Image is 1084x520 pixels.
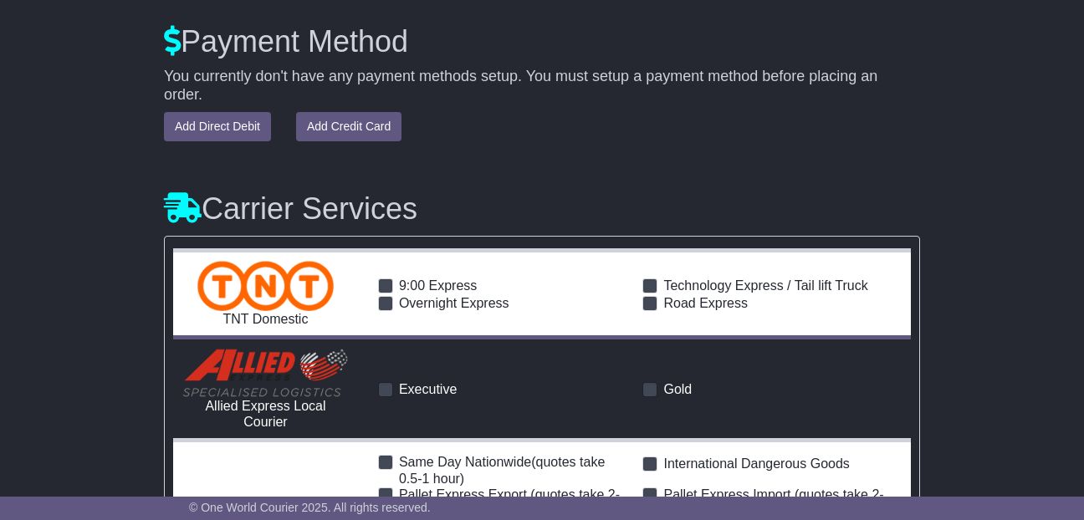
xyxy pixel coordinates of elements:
[663,296,748,310] span: Road Express
[164,112,271,141] button: Add Direct Debit
[399,382,457,396] span: Executive
[663,382,692,396] span: Gold
[663,456,849,471] span: International Dangerous Goods
[197,261,334,311] img: TNT Domestic
[399,487,620,517] span: Pallet Express Export (quotes take 2-4 hrs)
[399,278,477,293] span: 9:00 Express
[663,278,867,293] span: Technology Express / Tail lift Truck
[164,192,920,226] h3: Carrier Services
[182,311,350,327] div: TNT Domestic
[182,398,350,430] div: Allied Express Local Courier
[164,68,920,104] div: You currently don't have any payment methods setup. You must setup a payment method before placin...
[399,455,605,485] span: Same Day Nationwide(quotes take 0.5-1 hour)
[399,296,509,310] span: Overnight Express
[296,112,401,141] button: Add Credit Card
[182,348,349,398] img: Allied Express Local Courier
[663,487,883,517] span: Pallet Express Import (quotes take 2-4 hrs)
[164,25,920,59] h3: Payment Method
[189,501,431,514] span: © One World Courier 2025. All rights reserved.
